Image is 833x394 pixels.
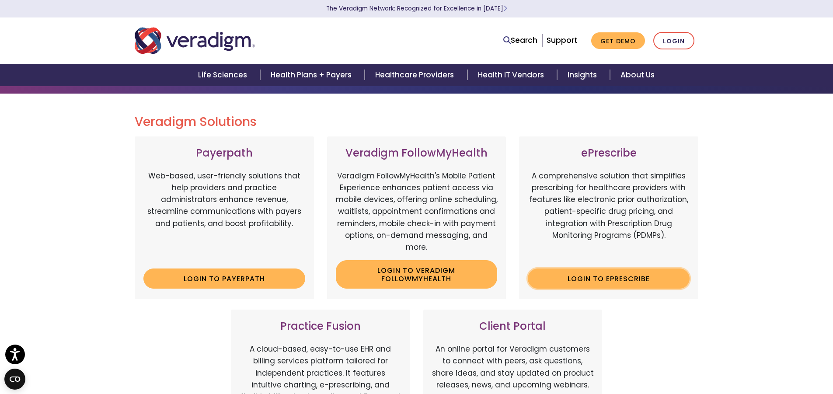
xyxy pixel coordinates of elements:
a: Search [503,35,537,46]
p: Web-based, user-friendly solutions that help providers and practice administrators enhance revenu... [143,170,305,262]
a: Login to Payerpath [143,268,305,289]
a: Get Demo [591,32,645,49]
a: Login to ePrescribe [528,268,690,289]
span: Learn More [503,4,507,13]
a: Insights [557,64,610,86]
a: Healthcare Providers [365,64,467,86]
iframe: Drift Chat Widget [665,331,823,384]
a: Health Plans + Payers [260,64,365,86]
button: Open CMP widget [4,369,25,390]
a: Health IT Vendors [467,64,557,86]
a: Life Sciences [188,64,260,86]
a: The Veradigm Network: Recognized for Excellence in [DATE]Learn More [326,4,507,13]
a: Support [547,35,577,45]
h3: Client Portal [432,320,594,333]
a: Login to Veradigm FollowMyHealth [336,260,498,289]
h3: Veradigm FollowMyHealth [336,147,498,160]
a: Login [653,32,694,50]
h3: ePrescribe [528,147,690,160]
h3: Payerpath [143,147,305,160]
h2: Veradigm Solutions [135,115,699,129]
a: About Us [610,64,665,86]
p: A comprehensive solution that simplifies prescribing for healthcare providers with features like ... [528,170,690,262]
h3: Practice Fusion [240,320,401,333]
img: Veradigm logo [135,26,255,55]
p: Veradigm FollowMyHealth's Mobile Patient Experience enhances patient access via mobile devices, o... [336,170,498,253]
